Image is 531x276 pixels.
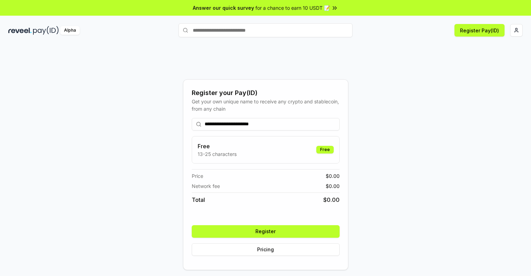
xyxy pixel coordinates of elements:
[33,26,59,35] img: pay_id
[193,4,254,11] span: Answer our quick survey
[192,196,205,204] span: Total
[454,24,505,37] button: Register Pay(ID)
[323,196,340,204] span: $ 0.00
[326,172,340,180] span: $ 0.00
[192,172,203,180] span: Price
[255,4,330,11] span: for a chance to earn 10 USDT 📝
[198,150,237,158] p: 13-25 characters
[8,26,32,35] img: reveel_dark
[316,146,334,153] div: Free
[326,182,340,190] span: $ 0.00
[192,98,340,112] div: Get your own unique name to receive any crypto and stablecoin, from any chain
[198,142,237,150] h3: Free
[192,243,340,256] button: Pricing
[192,88,340,98] div: Register your Pay(ID)
[192,225,340,238] button: Register
[60,26,80,35] div: Alpha
[192,182,220,190] span: Network fee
